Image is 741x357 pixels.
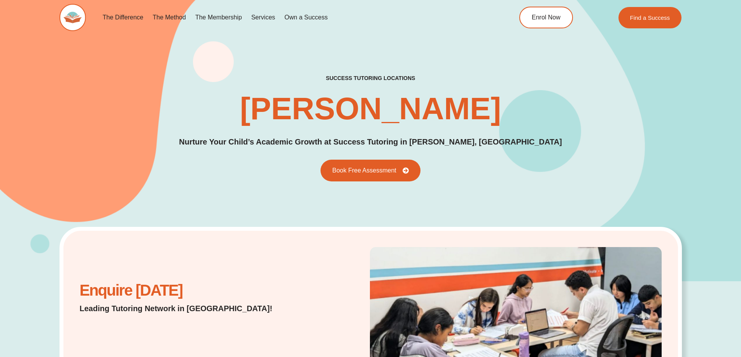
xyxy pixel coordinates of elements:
[321,160,420,181] a: Book Free Assessment
[280,9,332,26] a: Own a Success
[332,167,396,174] span: Book Free Assessment
[630,15,670,21] span: Find a Success
[618,7,682,28] a: Find a Success
[80,286,293,295] h2: Enquire [DATE]
[98,9,148,26] a: The Difference
[326,75,415,82] h2: success tutoring locations
[532,14,561,21] span: Enrol Now
[148,9,190,26] a: The Method
[240,93,501,124] h1: [PERSON_NAME]
[191,9,247,26] a: The Membership
[519,7,573,28] a: Enrol Now
[247,9,280,26] a: Services
[179,136,562,148] p: Nurture Your Child’s Academic Growth at Success Tutoring in [PERSON_NAME], [GEOGRAPHIC_DATA]
[80,303,293,314] p: Leading Tutoring Network in [GEOGRAPHIC_DATA]!
[98,9,484,26] nav: Menu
